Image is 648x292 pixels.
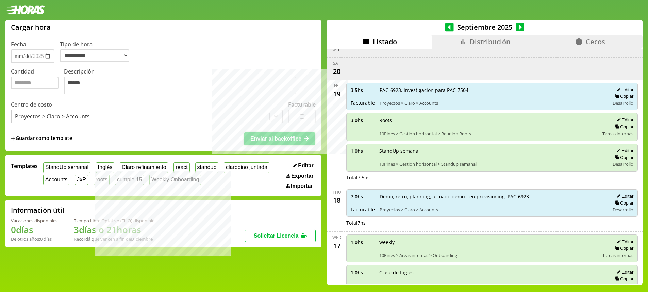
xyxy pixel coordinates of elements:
[470,37,511,46] span: Distribución
[380,100,605,106] span: Proyectos > Claro > Accounts
[94,175,110,185] button: roots
[149,175,201,185] button: Weekly Onboarding
[244,132,315,145] button: Enviar al backoffice
[602,252,633,258] span: Tareas internas
[254,233,299,239] span: Solicitar Licencia
[613,200,633,206] button: Copiar
[351,239,375,245] span: 1.0 hs
[379,269,598,276] span: Clase de Ingles
[333,60,340,66] div: Sat
[327,49,643,284] div: scrollable content
[11,101,52,108] label: Centro de costo
[380,87,605,93] span: PAC-6923, investigacion para PAC-7504
[380,193,605,200] span: Demo, retro, planning, armado demo, reu provisioning, PAC-6923
[11,68,64,96] label: Cantidad
[379,117,598,124] span: Roots
[11,135,15,142] span: +
[5,5,45,14] img: logotipo
[331,240,342,251] div: 17
[75,175,88,185] button: JxP
[298,163,313,169] span: Editar
[284,173,316,179] button: Exportar
[613,155,633,160] button: Copiar
[331,88,342,99] div: 19
[115,175,144,185] button: cumple 15
[346,174,638,181] div: Total 7.5 hs
[195,162,219,173] button: standup
[379,252,598,258] span: 10Pines > Areas internas > Onboarding
[173,162,189,173] button: react
[379,161,605,167] span: 10Pines > Gestion horizontal > Standup semanal
[331,195,342,206] div: 18
[346,220,638,226] div: Total 7 hs
[351,87,375,93] span: 3.5 hs
[43,162,90,173] button: StandUp semanal
[351,206,375,213] span: Facturable
[613,100,633,106] span: Desarrollo
[288,101,316,108] label: Facturable
[60,40,135,63] label: Tipo de hora
[331,66,342,77] div: 20
[291,183,313,189] span: Importar
[96,162,114,173] button: Inglés
[11,236,57,242] div: De otros años: 0 días
[586,37,605,46] span: Cecos
[11,135,72,142] span: +Guardar como template
[379,148,605,154] span: StandUp semanal
[74,217,154,224] div: Tiempo Libre Optativo (TiLO) disponible
[615,87,633,93] button: Editar
[613,245,633,251] button: Copiar
[11,40,26,48] label: Fecha
[120,162,168,173] button: Claro refinamiento
[331,44,342,54] div: 21
[615,193,633,199] button: Editar
[613,161,633,167] span: Desarrollo
[379,131,598,137] span: 10Pines > Gestion horizontal > Reunión Roots
[615,239,633,245] button: Editar
[64,68,316,96] label: Descripción
[291,162,316,169] button: Editar
[11,22,51,32] h1: Cargar hora
[602,131,633,137] span: Tareas internas
[379,283,598,289] span: 10Pines > Desarrollo profesional > Clases de Idiomas > Clases de inglés
[615,148,633,153] button: Editar
[11,224,57,236] h1: 0 días
[333,189,341,195] div: Thu
[351,100,375,106] span: Facturable
[250,136,301,142] span: Enviar al backoffice
[334,83,339,88] div: Fri
[131,236,153,242] b: Diciembre
[60,49,129,62] select: Tipo de hora
[351,269,375,276] span: 1.0 hs
[15,113,90,120] div: Proyectos > Claro > Accounts
[291,173,314,179] span: Exportar
[351,193,375,200] span: 7.0 hs
[380,207,605,213] span: Proyectos > Claro > Accounts
[351,148,375,154] span: 1.0 hs
[43,175,69,185] button: Accounts
[11,162,38,170] span: Templates
[64,77,296,94] textarea: Descripción
[332,234,342,240] div: Wed
[613,276,633,282] button: Copiar
[11,77,59,89] input: Cantidad
[613,207,633,213] span: Desarrollo
[379,239,598,245] span: weekly
[454,22,516,32] span: Septiembre 2025
[602,283,633,289] span: Tareas internas
[224,162,269,173] button: claropino juntada
[11,206,64,215] h2: Información útil
[373,37,397,46] span: Listado
[613,93,633,99] button: Copiar
[615,117,633,123] button: Editar
[11,217,57,224] div: Vacaciones disponibles
[74,224,154,236] h1: 3 días o 21 horas
[245,230,316,242] button: Solicitar Licencia
[613,124,633,130] button: Copiar
[615,269,633,275] button: Editar
[351,117,375,124] span: 3.0 hs
[74,236,154,242] div: Recordá que vencen a fin de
